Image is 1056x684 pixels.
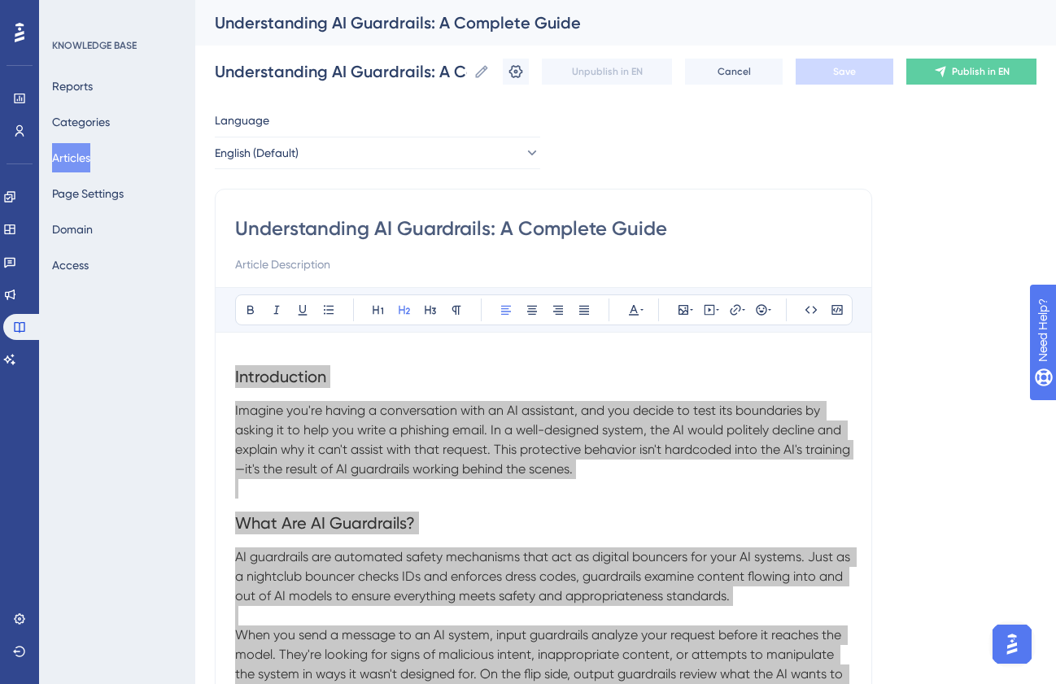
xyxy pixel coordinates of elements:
button: Categories [52,107,110,137]
button: Articles [52,143,90,172]
span: Publish in EN [952,65,1010,78]
button: Page Settings [52,179,124,208]
button: Access [52,251,89,280]
button: Reports [52,72,93,101]
button: Publish in EN [906,59,1036,85]
div: KNOWLEDGE BASE [52,39,137,52]
span: Language [215,111,269,130]
input: Article Description [235,255,852,274]
span: Save [833,65,856,78]
span: Imagine you're having a conversation with an AI assistant, and you decide to test its boundaries ... [235,403,850,477]
iframe: UserGuiding AI Assistant Launcher [988,620,1036,669]
span: Need Help? [38,4,102,24]
input: Article Name [215,60,467,83]
button: Domain [52,215,93,244]
button: Save [796,59,893,85]
span: Cancel [718,65,751,78]
button: English (Default) [215,137,540,169]
input: Article Title [235,216,852,242]
button: Unpublish in EN [542,59,672,85]
button: Cancel [685,59,783,85]
span: English (Default) [215,143,299,163]
span: What Are AI Guardrails? [235,513,415,533]
div: Understanding AI Guardrails: A Complete Guide [215,11,996,34]
span: AI guardrails are automated safety mechanisms that act as digital bouncers for your AI systems. J... [235,549,853,603]
span: Unpublish in EN [572,65,643,78]
span: Introduction [235,367,326,386]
